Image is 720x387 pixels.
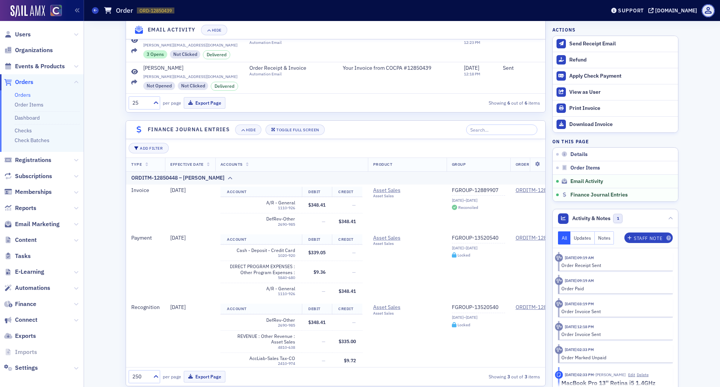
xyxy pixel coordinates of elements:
span: Asset Sales [373,187,441,194]
a: Order Receipt & InvoiceAutomation Email [249,65,324,76]
span: Product [373,162,393,167]
div: Support [618,7,644,14]
button: Refund [553,52,678,68]
span: Invoice [131,187,149,193]
div: Delivered [203,50,230,59]
div: Not Clicked [170,50,201,58]
span: — [322,218,325,224]
div: Order Marked Unpaid [561,354,667,361]
div: Reconciled [458,205,478,210]
div: 1110-926 [227,205,295,210]
span: $335.00 [339,338,356,344]
span: $348.41 [308,202,325,208]
a: Exports [4,332,36,340]
button: [DOMAIN_NAME] [648,8,700,13]
span: Order Item [516,162,540,167]
div: [PERSON_NAME] [143,65,183,72]
a: Checks [15,127,32,134]
a: Organizations [4,46,53,54]
div: Apply Check Payment [569,73,674,79]
a: View Homepage [45,5,62,18]
span: Organizations [15,46,53,54]
div: Activity [555,277,563,285]
span: $348.41 [339,288,356,294]
span: A/R - General [227,200,295,205]
button: Updates [570,231,595,244]
span: Order Receipt & Invoice [249,65,318,72]
a: Subscriptions [4,172,52,180]
button: Delete [637,372,649,378]
button: Send Receipt Email [553,36,678,52]
button: Export Page [184,371,225,382]
div: Activity [555,300,563,308]
button: View as User [553,84,678,100]
div: 250 [132,373,149,381]
button: Export Page [184,97,225,109]
a: Registrations [4,156,51,164]
span: $348.41 [339,218,356,224]
th: Debit [302,234,332,245]
span: Exports [15,332,36,340]
a: Content [4,236,37,244]
th: Account [220,234,302,245]
strong: 3 [523,373,528,380]
span: Imports [15,348,37,356]
span: Registrations [15,156,51,164]
span: [DATE] [170,187,186,193]
div: 5840-680 [227,275,295,280]
span: [PERSON_NAME][EMAIL_ADDRESS][DOMAIN_NAME] [143,43,239,48]
span: Activity & Notes [572,214,610,222]
th: Account [220,187,302,197]
span: 1 [613,214,622,223]
span: Sheila Duggan [594,372,625,377]
div: [DOMAIN_NAME] [655,7,697,14]
div: Download Invoice [569,121,674,128]
time: 9/27/2024 09:19 AM [565,278,594,283]
div: Automation Email [249,72,318,76]
th: Credit [332,234,362,245]
strong: 6 [506,99,511,106]
span: Email Marketing [15,220,60,228]
div: View as User [569,89,674,96]
a: Memberships [4,188,52,196]
span: Order Items [570,165,600,171]
div: Staff Note [634,236,662,240]
button: Add Filter [129,143,168,153]
span: A/R - General [227,286,295,291]
div: 1020-920 [227,253,295,258]
a: Settings [4,364,38,372]
time: 9/27/2024 09:19 AM [565,255,594,260]
div: Activity [555,346,563,354]
div: Locked [457,323,470,327]
div: Send Receipt Email [569,40,674,47]
th: Credit [332,304,362,314]
span: Details [570,151,588,158]
a: Connect [4,316,37,324]
h4: Finance Journal Entries [148,126,230,133]
a: Download Invoice [553,116,678,132]
time: 12:23 PM [464,40,480,45]
button: Staff Note [624,232,673,243]
div: Activity [555,254,563,262]
span: $348.41 [308,319,325,325]
a: Order Items [15,101,43,108]
span: DIRECT PROGRAM EXPENSES : Other Program Expenses : Credit Card Fees [227,264,295,275]
th: Credit [332,187,362,197]
div: ORDITM-12850448 [516,187,562,194]
th: Debit [302,187,332,197]
div: Locked [457,253,470,257]
span: Profile [702,4,715,17]
button: Toggle Full Screen [265,124,325,135]
span: Tasks [15,252,31,260]
div: Delivered [211,82,238,91]
a: Users [4,30,31,39]
a: ORDITM-12850448 [516,304,562,311]
a: Finance [4,300,36,308]
div: Staff Note [555,371,563,379]
a: Asset Sales [373,235,441,241]
span: Finance [15,300,36,308]
span: — [352,269,356,275]
span: Orders [15,78,33,86]
a: E-Learning [4,268,44,276]
a: Print Invoice [553,100,678,116]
